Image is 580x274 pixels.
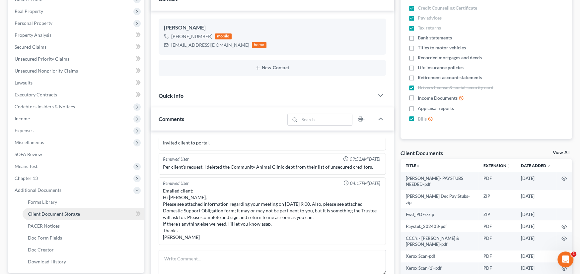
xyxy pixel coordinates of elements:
[15,80,33,85] span: Lawsuits
[416,164,420,168] i: unfold_more
[418,95,458,101] span: Income Documents
[418,84,493,91] span: Drivers license & social security card
[9,53,144,65] a: Unsecured Priority Claims
[406,163,420,168] a: Titleunfold_more
[15,68,78,74] span: Unsecured Nonpriority Claims
[478,250,516,262] td: PDF
[350,156,380,162] span: 09:52AM[DATE]
[9,29,144,41] a: Property Analysis
[15,8,43,14] span: Real Property
[400,250,478,262] td: Xerox Scan-pdf
[23,232,144,244] a: Doc Form Fields
[516,208,556,220] td: [DATE]
[15,139,44,145] span: Miscellaneous
[418,34,452,41] span: Bank statements
[400,220,478,232] td: Paystub_202403-pdf
[159,92,183,99] span: Quick Info
[15,104,75,109] span: Codebtors Insiders & Notices
[28,247,54,252] span: Doc Creator
[15,151,42,157] span: SOFA Review
[23,220,144,232] a: PACER Notices
[28,211,80,217] span: Client Document Storage
[478,172,516,191] td: PDF
[15,20,52,26] span: Personal Property
[418,74,482,81] span: Retirement account statements
[418,116,427,122] span: Bills
[557,251,573,267] iframe: Intercom live chat
[418,44,466,51] span: Titles to motor vehicles
[163,164,382,170] div: Per client's request, I deleted the Community Animal Clinic debt from their list of unsecured cre...
[164,65,381,71] button: New Contact
[28,259,66,264] span: Download History
[516,220,556,232] td: [DATE]
[299,114,352,125] input: Search...
[15,187,61,193] span: Additional Documents
[215,33,232,39] div: mobile
[400,190,478,208] td: [PERSON_NAME] Dec Pay Stubs-zip
[163,139,382,146] div: Invited client to portal.
[15,128,34,133] span: Expenses
[9,77,144,89] a: Lawsuits
[418,25,441,31] span: Tax returns
[15,92,57,97] span: Executory Contracts
[418,54,482,61] span: Recorded mortgages and deeds
[483,163,510,168] a: Extensionunfold_more
[9,89,144,101] a: Executory Contracts
[553,150,569,155] a: View All
[418,5,477,11] span: Credit Counseling Certificate
[516,190,556,208] td: [DATE]
[418,64,464,71] span: Life insurance policies
[506,164,510,168] i: unfold_more
[478,220,516,232] td: PDF
[9,148,144,160] a: SOFA Review
[9,65,144,77] a: Unsecured Nonpriority Claims
[15,163,37,169] span: Means Test
[23,208,144,220] a: Client Document Storage
[516,250,556,262] td: [DATE]
[23,244,144,256] a: Doc Creator
[478,232,516,250] td: PDF
[163,156,189,162] div: Removed User
[516,232,556,250] td: [DATE]
[400,172,478,191] td: [PERSON_NAME]- PAYSTUBS NEEDED-pdf
[163,188,382,241] div: Emailed client: Hi [PERSON_NAME], Please see attached information regarding your meeting on [DATE...
[9,41,144,53] a: Secured Claims
[164,24,381,32] div: [PERSON_NAME]
[400,208,478,220] td: Fwd_ PDFs-zip
[571,251,576,257] span: 1
[171,33,212,40] div: [PHONE_NUMBER]
[478,208,516,220] td: ZIP
[418,105,454,112] span: Appraisal reports
[28,223,60,229] span: PACER Notices
[171,42,249,48] div: [EMAIL_ADDRESS][DOMAIN_NAME]
[547,164,551,168] i: expand_more
[15,44,46,50] span: Secured Claims
[163,180,189,187] div: Removed User
[15,32,51,38] span: Property Analysis
[400,232,478,250] td: CCC's - [PERSON_NAME] & [PERSON_NAME]-pdf
[28,235,62,241] span: Doc Form Fields
[521,163,551,168] a: Date Added expand_more
[350,180,380,187] span: 04:17PM[DATE]
[516,172,556,191] td: [DATE]
[15,56,69,62] span: Unsecured Priority Claims
[15,175,38,181] span: Chapter 13
[159,116,184,122] span: Comments
[418,15,442,21] span: Pay advices
[478,190,516,208] td: ZIP
[400,149,443,156] div: Client Documents
[23,196,144,208] a: Forms Library
[23,256,144,268] a: Download History
[15,116,30,121] span: Income
[28,199,57,205] span: Forms Library
[252,42,266,48] div: home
